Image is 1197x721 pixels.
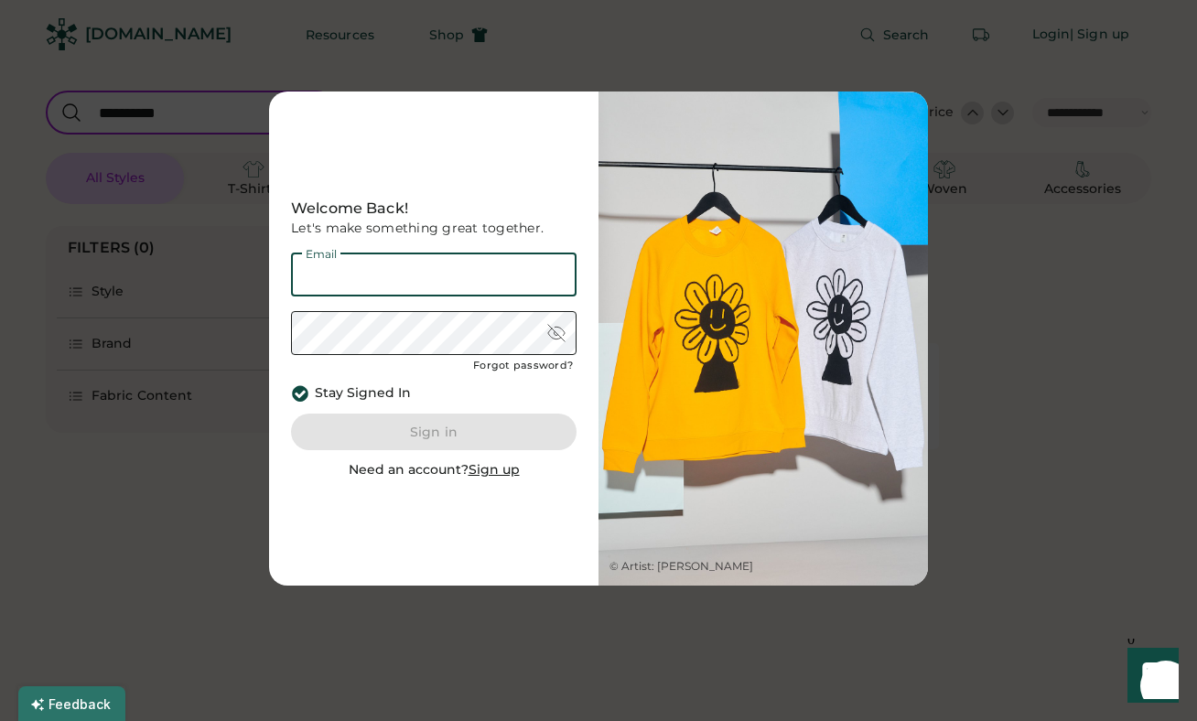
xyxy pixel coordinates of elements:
[469,461,520,478] u: Sign up
[473,359,573,373] div: Forgot password?
[302,249,340,260] div: Email
[598,91,928,586] img: Web-Rendered_Studio-51sRGB.jpg
[291,198,577,220] div: Welcome Back!
[349,461,520,479] div: Need an account?
[291,220,577,238] div: Let's make something great together.
[291,414,577,450] button: Sign in
[1110,639,1189,717] iframe: Front Chat
[315,384,411,403] div: Stay Signed In
[609,559,753,575] div: © Artist: [PERSON_NAME]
